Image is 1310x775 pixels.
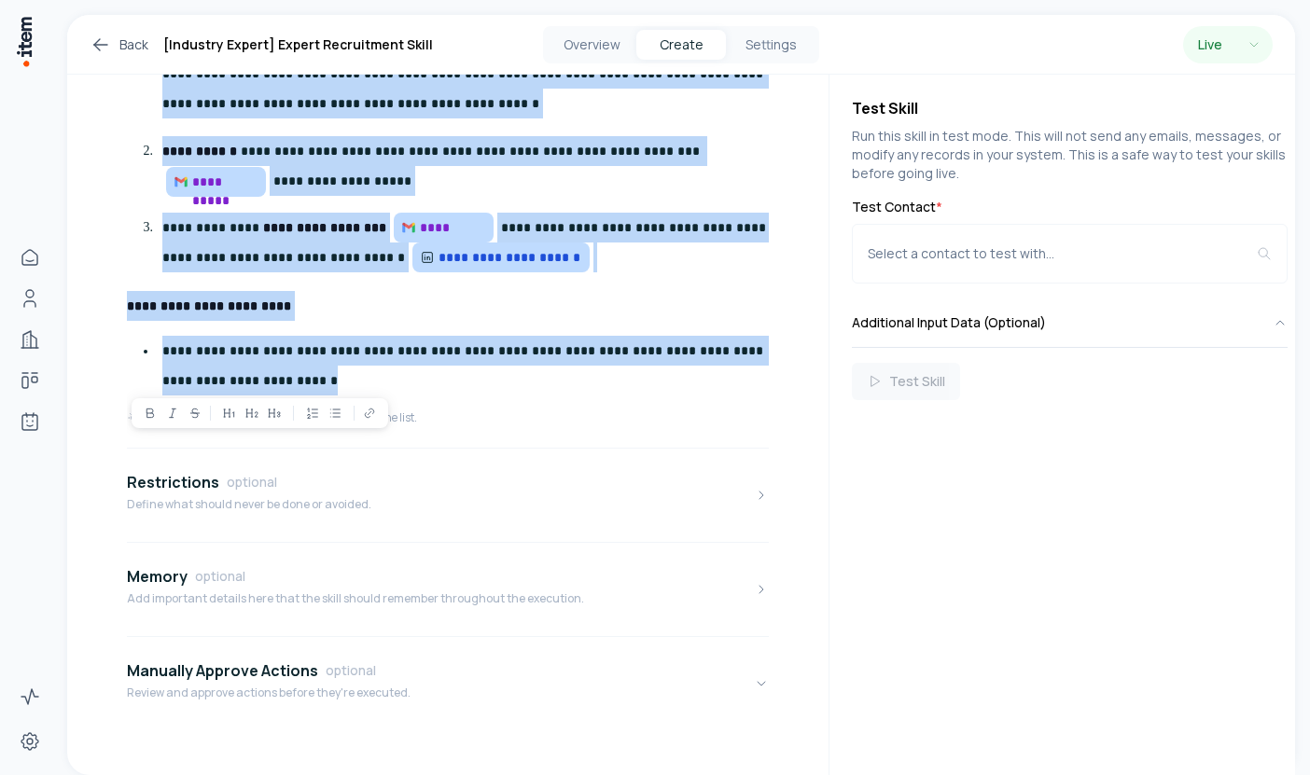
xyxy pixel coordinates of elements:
[852,97,1288,119] h4: Test Skill
[127,456,769,534] button: RestrictionsoptionalDefine what should never be done or avoided.
[11,321,49,358] a: Companies
[726,30,815,60] button: Settings
[127,471,219,493] h4: Restrictions
[358,402,381,424] button: Link
[11,239,49,276] a: Home
[868,244,1257,263] div: Select a contact to test with...
[127,591,584,606] p: Add important details here that the skill should remember throughout the execution.
[127,565,188,588] h4: Memory
[127,497,371,512] p: Define what should never be done or avoided.
[11,362,49,399] a: Deals
[326,661,376,680] span: optional
[227,473,277,491] span: optional
[127,410,417,425] div: To add actions, type / and select an action from the list.
[547,30,636,60] button: Overview
[11,723,49,760] a: Settings
[852,298,1288,347] button: Additional Input Data (Optional)
[163,34,433,56] h1: [Industry Expert] Expert Recruitment Skill
[852,198,1288,216] label: Test Contact
[127,723,769,738] div: Manually Approve ActionsoptionalReview and approve actions before they're executed.
[636,30,726,60] button: Create
[11,280,49,317] a: People
[11,403,49,440] a: Agents
[127,550,769,629] button: MemoryoptionalAdd important details here that the skill should remember throughout the execution.
[852,127,1288,183] p: Run this skill in test mode. This will not send any emails, messages, or modify any records in yo...
[195,567,245,586] span: optional
[127,659,318,682] h4: Manually Approve Actions
[127,685,411,700] p: Review and approve actions before they're executed.
[11,678,49,715] a: Activity
[90,34,148,56] a: Back
[15,15,34,68] img: Item Brain Logo
[127,644,769,723] button: Manually Approve ActionsoptionalReview and approve actions before they're executed.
